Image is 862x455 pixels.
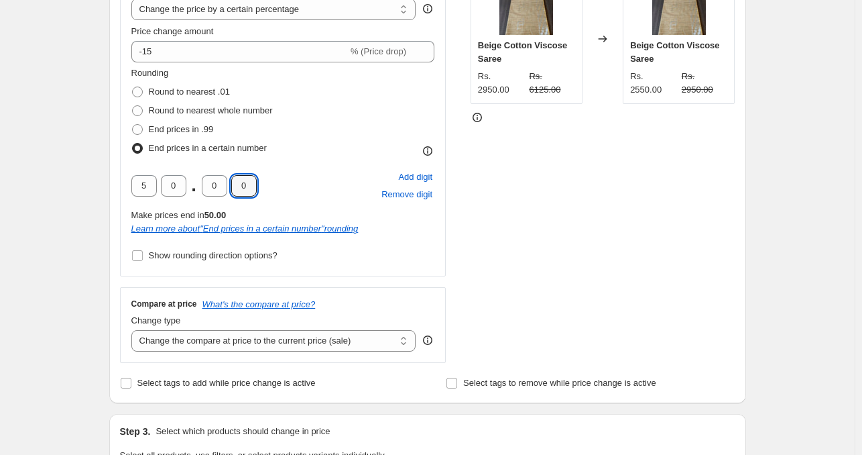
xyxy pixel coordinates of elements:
input: ﹡ [161,175,186,197]
span: Beige Cotton Viscose Saree [478,40,567,64]
div: Rs. 2950.00 [478,70,524,97]
h2: Step 3. [120,425,151,438]
div: help [421,2,434,15]
span: % (Price drop) [351,46,406,56]
input: ﹡ [131,175,157,197]
span: Remove digit [381,188,432,201]
span: Beige Cotton Viscose Saree [630,40,719,64]
span: End prices in .99 [149,124,214,134]
span: Select tags to add while price change is active [137,378,316,388]
strike: Rs. 2950.00 [682,70,728,97]
span: Make prices end in [131,210,227,220]
b: 50.00 [204,210,227,220]
span: Price change amount [131,26,214,36]
span: Select tags to remove while price change is active [463,378,656,388]
strike: Rs. 6125.00 [529,70,575,97]
span: Round to nearest whole number [149,105,273,115]
span: . [190,175,198,197]
span: Add digit [398,170,432,184]
span: End prices in a certain number [149,143,267,153]
span: Show rounding direction options? [149,250,278,260]
button: Add placeholder [396,168,434,186]
input: ﹡ [231,175,257,197]
span: Change type [131,315,181,325]
input: ﹡ [202,175,227,197]
span: Rounding [131,68,169,78]
button: What's the compare at price? [202,299,316,309]
input: -15 [131,41,348,62]
a: Learn more about"End prices in a certain number"rounding [131,223,359,234]
h3: Compare at price [131,299,197,309]
div: Rs. 2550.00 [630,70,676,97]
div: help [421,334,434,347]
p: Select which products should change in price [156,425,330,438]
button: Remove placeholder [379,186,434,203]
span: Round to nearest .01 [149,87,230,97]
i: Learn more about " End prices in a certain number " rounding [131,223,359,234]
